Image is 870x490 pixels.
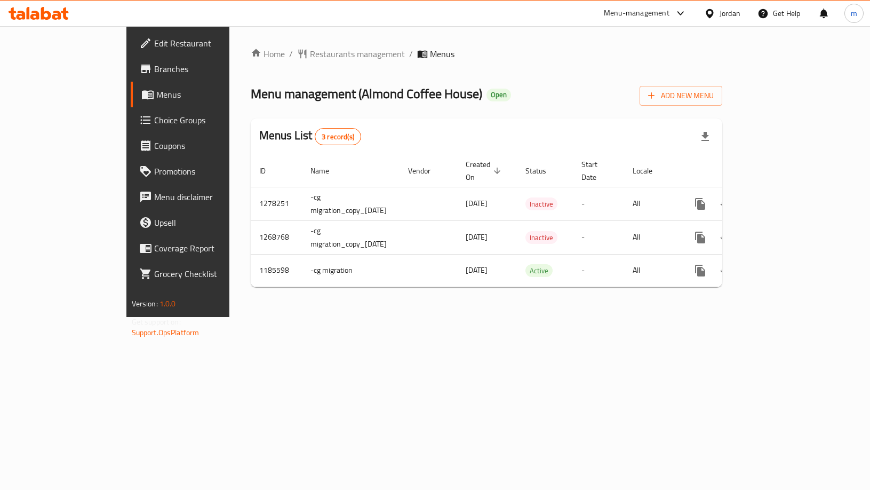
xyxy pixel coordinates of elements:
span: Coverage Report [154,242,263,255]
span: ID [259,164,280,177]
span: Upsell [154,216,263,229]
nav: breadcrumb [251,48,723,60]
a: Upsell [131,210,272,235]
span: Promotions [154,165,263,178]
button: more [688,191,713,217]
li: / [409,48,413,60]
div: Menu-management [604,7,669,20]
td: - [573,254,624,287]
span: Status [525,164,560,177]
a: Support.OpsPlatform [132,326,199,339]
span: Menus [430,48,454,60]
span: Get support on: [132,315,181,329]
span: Restaurants management [310,48,405,60]
button: Change Status [713,191,739,217]
button: more [688,225,713,250]
span: 1.0.0 [159,297,176,311]
span: Branches [154,62,263,75]
span: 3 record(s) [315,132,361,142]
span: Start Date [581,158,611,184]
button: Change Status [713,258,739,283]
td: -cg migration_copy_[DATE] [302,187,400,220]
button: Add New Menu [640,86,722,106]
span: Menus [156,88,263,101]
td: All [624,220,679,254]
span: Version: [132,297,158,311]
span: Edit Restaurant [154,37,263,50]
span: [DATE] [466,196,488,210]
td: - [573,187,624,220]
table: enhanced table [251,155,799,287]
span: Open [486,90,511,99]
a: Coupons [131,133,272,159]
a: Branches [131,56,272,82]
div: Open [486,89,511,101]
a: Grocery Checklist [131,261,272,287]
div: Active [525,264,553,277]
a: Menu disclaimer [131,184,272,210]
a: Coverage Report [131,235,272,261]
td: -cg migration_copy_[DATE] [302,220,400,254]
div: Total records count [315,128,361,145]
td: All [624,254,679,287]
a: Promotions [131,159,272,184]
td: - [573,220,624,254]
span: m [851,7,857,19]
a: Choice Groups [131,107,272,133]
span: Vendor [408,164,444,177]
a: Restaurants management [297,48,405,60]
div: Export file [692,124,718,149]
li: / [289,48,293,60]
span: Menu disclaimer [154,191,263,203]
button: more [688,258,713,283]
th: Actions [679,155,799,187]
a: Edit Restaurant [131,30,272,56]
span: Add New Menu [648,89,714,102]
span: Menu management ( Almond Coffee House ) [251,82,482,106]
td: -cg migration [302,254,400,287]
span: Inactive [525,198,557,210]
span: Coupons [154,139,263,152]
span: Name [310,164,343,177]
span: Locale [633,164,666,177]
span: Created On [466,158,504,184]
span: Inactive [525,232,557,244]
h2: Menus List [259,128,361,145]
div: Jordan [720,7,740,19]
span: Choice Groups [154,114,263,127]
div: Inactive [525,197,557,210]
span: Grocery Checklist [154,267,263,280]
span: Active [525,265,553,277]
span: [DATE] [466,230,488,244]
span: [DATE] [466,263,488,277]
button: Change Status [713,225,739,250]
a: Menus [131,82,272,107]
td: 1268768 [251,220,302,254]
td: 1278251 [251,187,302,220]
td: All [624,187,679,220]
td: 1185598 [251,254,302,287]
